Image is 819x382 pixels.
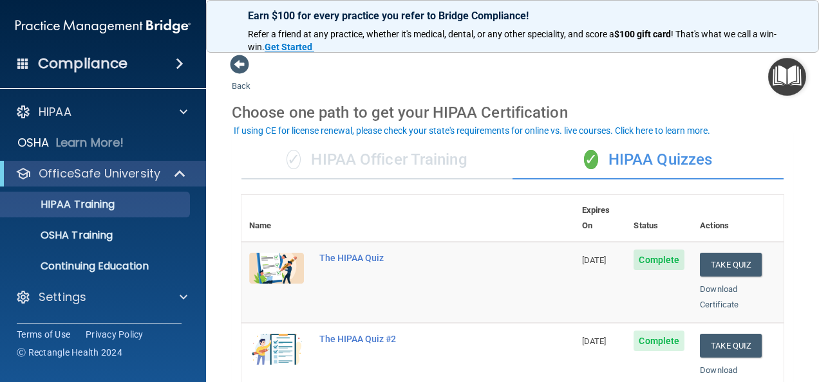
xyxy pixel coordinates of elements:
[38,55,127,73] h4: Compliance
[17,346,122,359] span: Ⓒ Rectangle Health 2024
[768,58,806,96] button: Open Resource Center
[319,334,510,344] div: The HIPAA Quiz #2
[8,260,184,273] p: Continuing Education
[39,289,86,305] p: Settings
[265,42,312,52] strong: Get Started
[692,195,784,242] th: Actions
[700,253,762,277] button: Take Quiz
[248,10,777,22] p: Earn $100 for every practice you refer to Bridge Compliance!
[86,328,144,341] a: Privacy Policy
[234,126,710,135] div: If using CE for license renewal, please check your state's requirements for online vs. live cours...
[700,334,762,358] button: Take Quiz
[614,29,671,39] strong: $100 gift card
[241,141,513,179] div: HIPAA Officer Training
[287,150,301,169] span: ✓
[634,250,684,270] span: Complete
[39,104,71,120] p: HIPAA
[241,195,312,242] th: Name
[56,135,124,150] p: Learn More!
[513,141,784,179] div: HIPAA Quizzes
[39,166,160,181] p: OfficeSafe University
[8,198,115,211] p: HIPAA Training
[634,331,684,351] span: Complete
[17,135,50,150] p: OSHA
[584,150,598,169] span: ✓
[15,166,187,181] a: OfficeSafe University
[265,42,314,52] a: Get Started
[248,29,777,52] span: ! That's what we call a win-win.
[626,195,692,242] th: Status
[15,104,187,120] a: HIPAA
[582,336,607,346] span: [DATE]
[15,14,191,39] img: PMB logo
[248,29,614,39] span: Refer a friend at any practice, whether it's medical, dental, or any other speciality, and score a
[232,94,793,131] div: Choose one path to get your HIPAA Certification
[700,284,739,309] a: Download Certificate
[319,253,510,263] div: The HIPAA Quiz
[232,66,250,91] a: Back
[232,124,712,137] button: If using CE for license renewal, please check your state's requirements for online vs. live cours...
[574,195,626,242] th: Expires On
[8,229,113,242] p: OSHA Training
[582,255,607,265] span: [DATE]
[15,289,187,305] a: Settings
[17,328,70,341] a: Terms of Use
